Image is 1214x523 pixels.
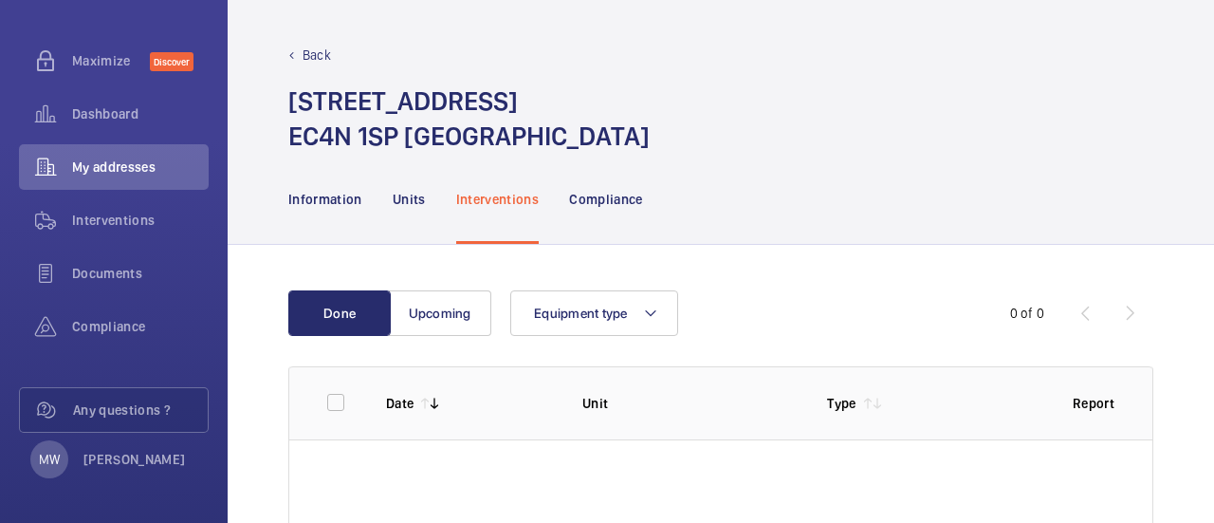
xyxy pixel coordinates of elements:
button: Upcoming [389,290,491,336]
p: [PERSON_NAME] [83,450,186,469]
h1: [STREET_ADDRESS] EC4N 1SP [GEOGRAPHIC_DATA] [288,84,650,154]
p: Units [393,190,426,209]
span: Any questions ? [73,401,208,420]
p: Compliance [569,190,643,209]
span: Compliance [72,317,209,336]
p: Unit [582,394,798,413]
span: Interventions [72,211,209,230]
span: My addresses [72,158,209,177]
span: Dashboard [72,104,209,123]
button: Done [288,290,391,336]
div: 0 of 0 [1010,304,1044,323]
span: Documents [72,264,209,283]
span: Maximize [72,51,150,70]
p: Back [303,46,331,65]
button: Equipment type [510,290,678,336]
p: Type [827,394,855,413]
span: Discover [150,52,193,71]
p: Interventions [456,190,540,209]
p: Information [288,190,362,209]
p: Date [386,394,414,413]
p: Report [1073,394,1114,413]
span: Equipment type [534,306,628,321]
p: MW [39,450,60,469]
